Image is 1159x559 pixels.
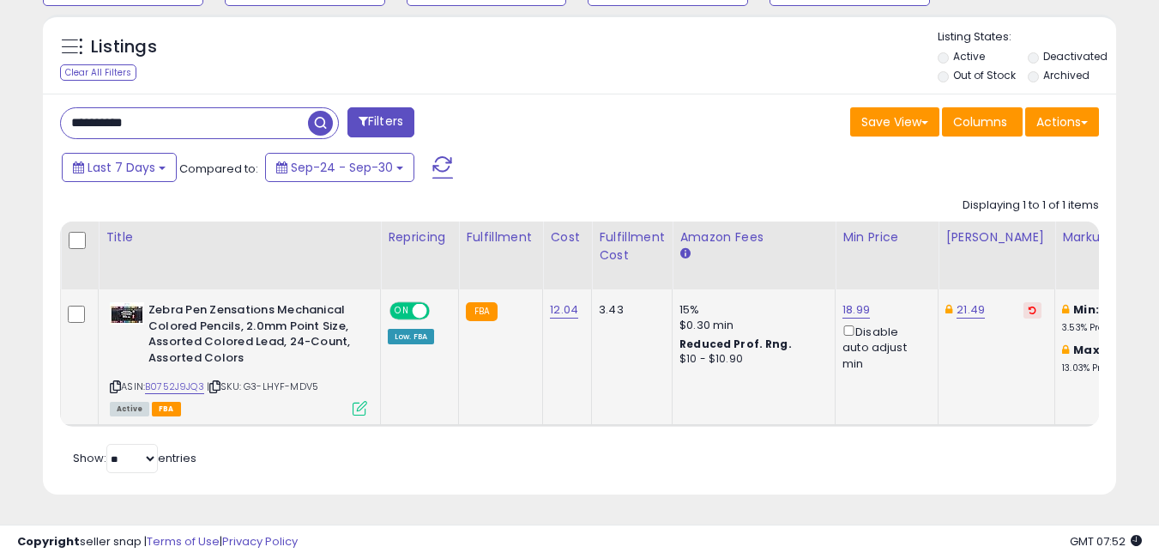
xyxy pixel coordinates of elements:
[963,197,1099,214] div: Displaying 1 to 1 of 1 items
[842,301,870,319] a: 18.99
[179,161,258,177] span: Compared to:
[679,228,828,246] div: Amazon Fees
[842,322,925,372] div: Disable auto adjust min
[152,402,181,416] span: FBA
[222,533,298,550] a: Privacy Policy
[106,228,373,246] div: Title
[953,113,1007,131] span: Columns
[938,29,1116,46] p: Listing States:
[110,302,144,325] img: 51ycQ1GBiyL._SL40_.jpg
[953,68,1016,82] label: Out of Stock
[388,329,434,344] div: Low. FBA
[945,228,1047,246] div: [PERSON_NAME]
[957,301,985,319] a: 21.49
[842,228,931,246] div: Min Price
[17,533,80,550] strong: Copyright
[145,380,204,394] a: B0752J9JQ3
[427,304,455,319] span: OFF
[62,153,177,182] button: Last 7 Days
[550,301,578,319] a: 12.04
[391,304,413,319] span: ON
[291,159,393,176] span: Sep-24 - Sep-30
[207,380,318,393] span: | SKU: G3-LHYF-MDV5
[1073,301,1099,318] b: Min:
[1099,301,1123,319] a: 5.56
[550,228,584,246] div: Cost
[388,228,451,246] div: Repricing
[1025,107,1099,137] button: Actions
[17,534,298,550] div: seller snap | |
[679,337,792,351] b: Reduced Prof. Rng.
[110,302,367,414] div: ASIN:
[110,402,149,416] span: All listings currently available for purchase on Amazon
[466,228,535,246] div: Fulfillment
[147,533,220,550] a: Terms of Use
[1043,68,1090,82] label: Archived
[148,302,357,370] b: Zebra Pen Zensations Mechanical Colored Pencils, 2.0mm Point Size, Assorted Colored Lead, 24-Coun...
[599,228,665,264] div: Fulfillment Cost
[88,159,155,176] span: Last 7 Days
[679,318,822,333] div: $0.30 min
[679,246,690,262] small: Amazon Fees.
[679,302,822,318] div: 15%
[466,302,498,321] small: FBA
[73,450,196,466] span: Show: entries
[91,35,157,59] h5: Listings
[265,153,414,182] button: Sep-24 - Sep-30
[347,107,414,137] button: Filters
[953,49,985,64] label: Active
[60,64,136,81] div: Clear All Filters
[599,302,659,318] div: 3.43
[850,107,939,137] button: Save View
[1073,342,1103,358] b: Max:
[942,107,1023,137] button: Columns
[679,352,822,367] div: $10 - $10.90
[1070,533,1142,550] span: 2025-10-8 07:52 GMT
[1043,49,1108,64] label: Deactivated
